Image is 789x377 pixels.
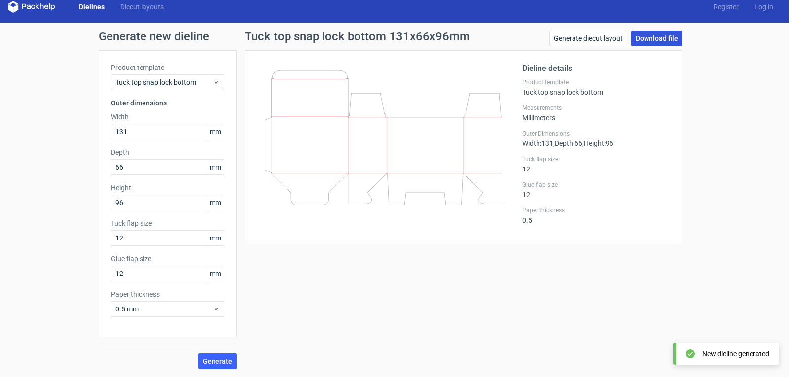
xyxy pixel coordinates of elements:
[553,139,582,147] span: , Depth : 66
[111,218,224,228] label: Tuck flap size
[207,195,224,210] span: mm
[111,254,224,264] label: Glue flap size
[245,31,470,42] h1: Tuck top snap lock bottom 131x66x96mm
[198,353,237,369] button: Generate
[522,155,670,163] label: Tuck flap size
[522,130,670,137] label: Outer Dimensions
[207,160,224,174] span: mm
[706,2,747,12] a: Register
[702,349,769,359] div: New dieline generated
[747,2,781,12] a: Log in
[582,139,613,147] span: , Height : 96
[71,2,112,12] a: Dielines
[111,98,224,108] h3: Outer dimensions
[522,63,670,74] h2: Dieline details
[549,31,627,46] a: Generate diecut layout
[522,181,670,189] label: Glue flap size
[115,304,213,314] span: 0.5 mm
[207,124,224,139] span: mm
[207,266,224,281] span: mm
[115,77,213,87] span: Tuck top snap lock bottom
[207,231,224,245] span: mm
[522,104,670,122] div: Millimeters
[522,139,553,147] span: Width : 131
[111,147,224,157] label: Depth
[522,206,670,214] label: Paper thickness
[522,78,670,86] label: Product template
[522,104,670,112] label: Measurements
[522,155,670,173] div: 12
[99,31,690,42] h1: Generate new dieline
[112,2,172,12] a: Diecut layouts
[111,112,224,122] label: Width
[522,181,670,199] div: 12
[203,358,232,365] span: Generate
[522,206,670,224] div: 0.5
[111,63,224,72] label: Product template
[522,78,670,96] div: Tuck top snap lock bottom
[111,183,224,193] label: Height
[111,289,224,299] label: Paper thickness
[631,31,682,46] a: Download file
